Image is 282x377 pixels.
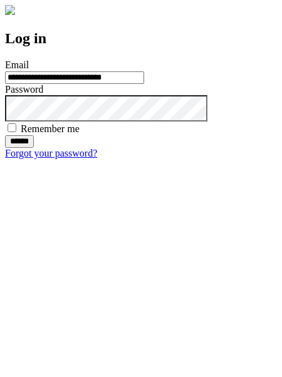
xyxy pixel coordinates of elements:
[21,123,80,134] label: Remember me
[5,59,29,70] label: Email
[5,5,15,15] img: logo-4e3dc11c47720685a147b03b5a06dd966a58ff35d612b21f08c02c0306f2b779.png
[5,30,277,47] h2: Log in
[5,84,43,95] label: Password
[5,148,97,158] a: Forgot your password?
